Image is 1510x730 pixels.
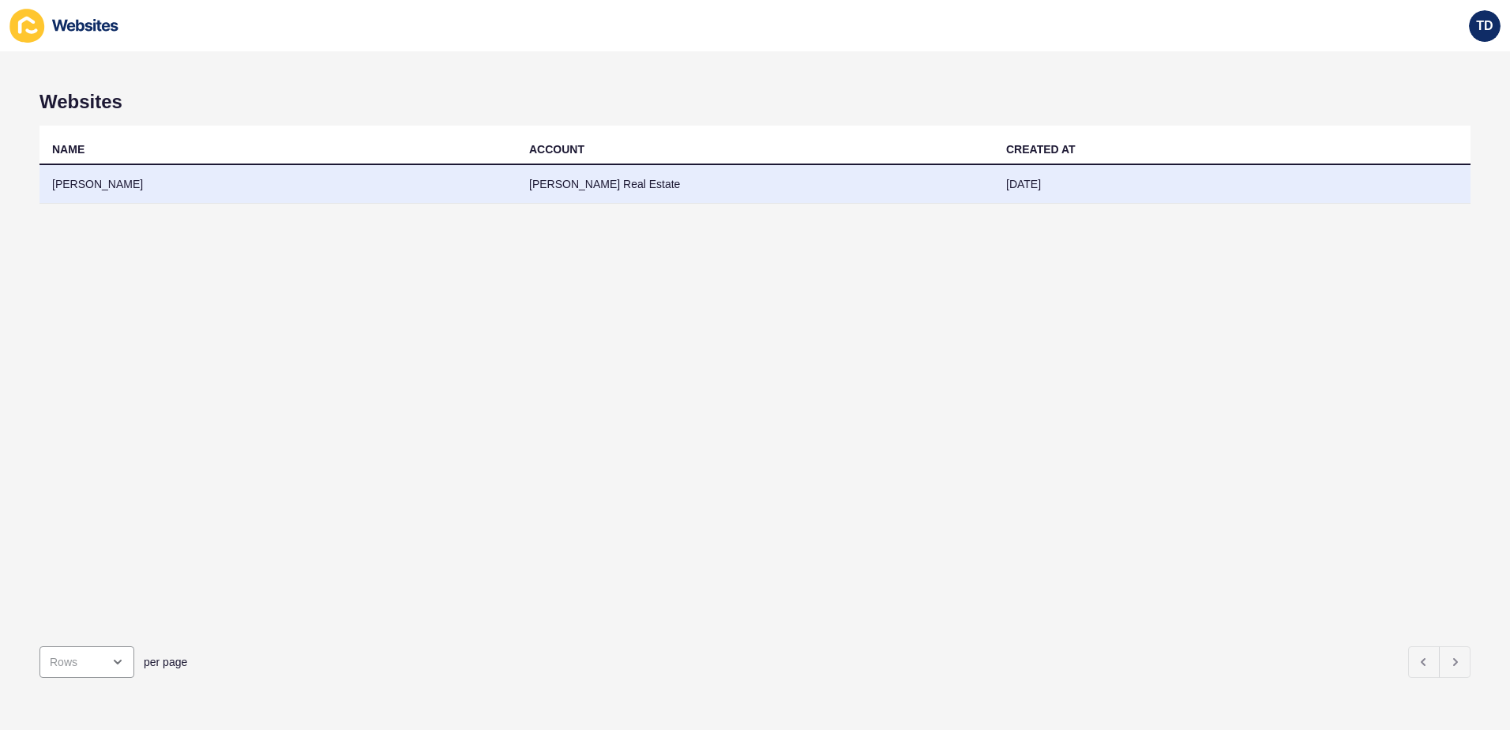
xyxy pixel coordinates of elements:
[144,654,187,670] span: per page
[1476,18,1493,34] span: TD
[39,646,134,678] div: open menu
[529,141,584,157] div: ACCOUNT
[39,91,1471,113] h1: Websites
[1006,141,1076,157] div: CREATED AT
[39,165,516,204] td: [PERSON_NAME]
[516,165,994,204] td: [PERSON_NAME] Real Estate
[994,165,1471,204] td: [DATE]
[52,141,85,157] div: NAME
